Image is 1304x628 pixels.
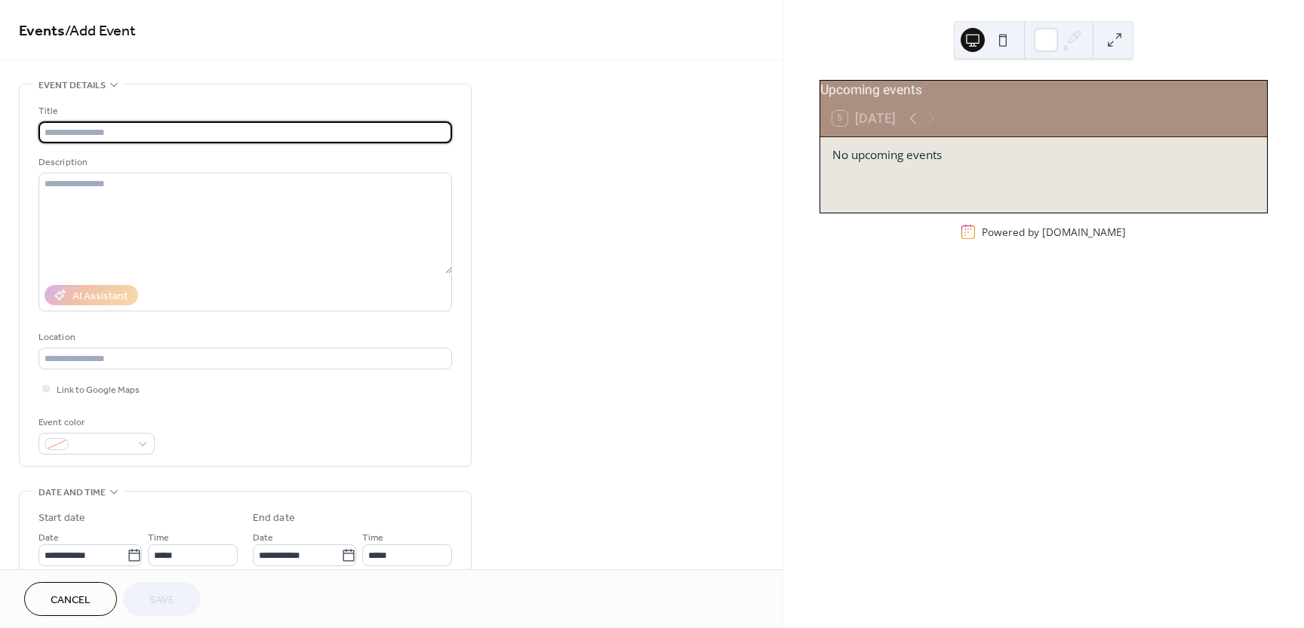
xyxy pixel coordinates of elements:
[38,415,152,430] div: Event color
[38,78,106,93] span: Event details
[65,17,136,46] span: / Add Event
[38,155,449,170] div: Description
[362,530,383,546] span: Time
[38,103,449,119] div: Title
[19,17,65,46] a: Events
[820,81,1267,100] div: Upcoming events
[51,593,91,608] span: Cancel
[24,582,117,616] button: Cancel
[982,225,1126,239] div: Powered by
[38,329,449,345] div: Location
[253,510,295,526] div: End date
[38,530,59,546] span: Date
[1042,225,1126,239] a: [DOMAIN_NAME]
[148,530,169,546] span: Time
[253,530,273,546] span: Date
[38,485,106,501] span: Date and time
[832,146,1255,164] div: No upcoming events
[38,510,85,526] div: Start date
[57,382,140,398] span: Link to Google Maps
